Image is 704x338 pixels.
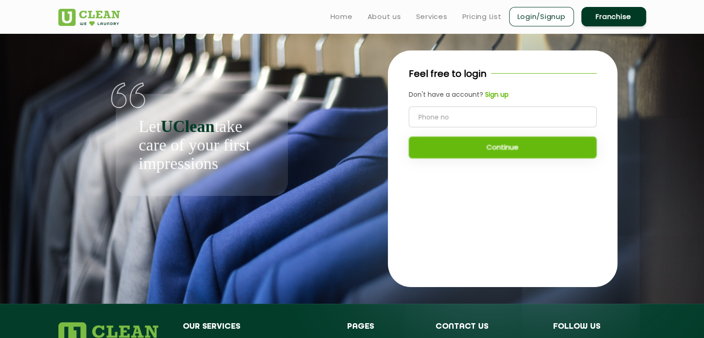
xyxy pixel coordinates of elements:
a: About us [368,11,401,22]
p: Let take care of your first impressions [139,117,265,173]
img: quote-img [111,82,146,108]
a: Franchise [581,7,646,26]
a: Login/Signup [509,7,574,26]
input: Phone no [409,106,597,127]
b: UClean [161,117,214,136]
a: Services [416,11,448,22]
a: Home [330,11,353,22]
img: UClean Laundry and Dry Cleaning [58,9,120,26]
b: Sign up [485,90,509,99]
a: Pricing List [462,11,502,22]
p: Feel free to login [409,67,486,81]
span: Don't have a account? [409,90,483,99]
a: Sign up [483,90,509,100]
